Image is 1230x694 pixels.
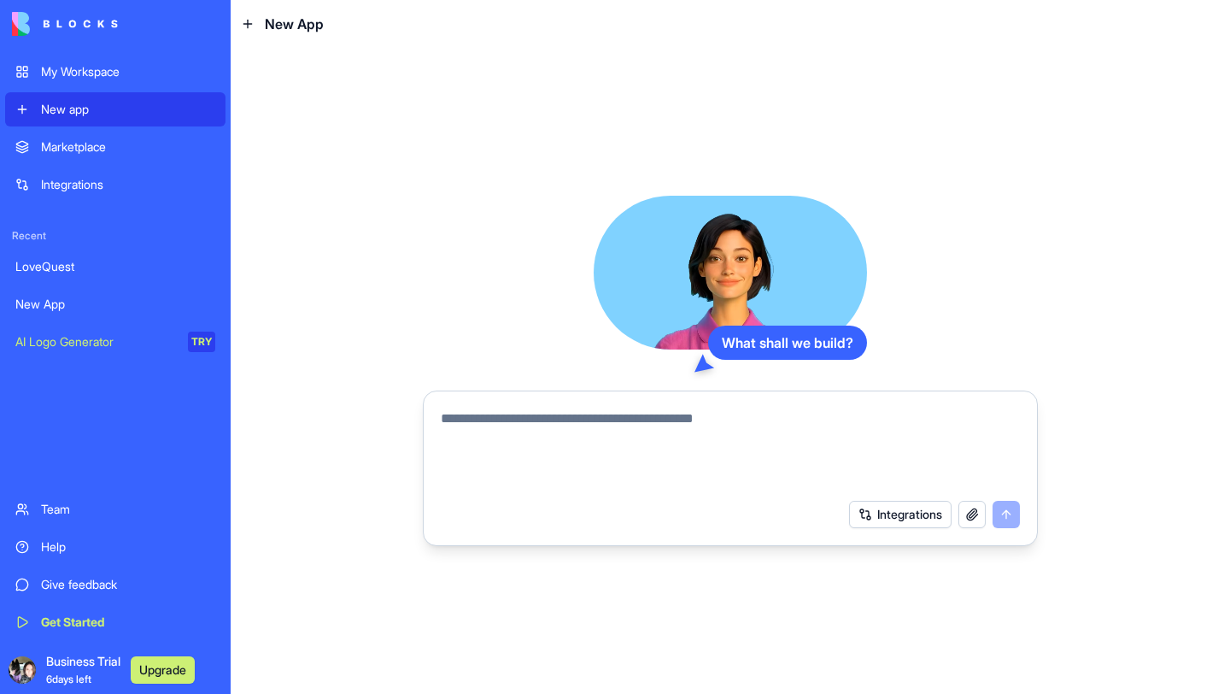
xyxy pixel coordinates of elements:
[41,176,215,193] div: Integrations
[849,501,952,528] button: Integrations
[5,250,225,284] a: LoveQuest
[5,530,225,564] a: Help
[5,92,225,126] a: New app
[41,138,215,156] div: Marketplace
[41,614,215,631] div: Get Started
[265,14,324,34] span: New App
[9,656,36,684] img: ACg8ocKRmkq6aTyVj7gBzYzFzEE5-1W6yi2cRGh9BXc9STMfHkuyaDA1=s96-c
[5,325,225,359] a: AI Logo GeneratorTRY
[131,656,195,684] button: Upgrade
[15,333,176,350] div: AI Logo Generator
[15,258,215,275] div: LoveQuest
[5,605,225,639] a: Get Started
[5,229,225,243] span: Recent
[46,653,120,687] span: Business Trial
[41,538,215,556] div: Help
[5,492,225,526] a: Team
[46,673,91,685] span: 6 days left
[41,501,215,518] div: Team
[5,55,225,89] a: My Workspace
[41,101,215,118] div: New app
[5,568,225,602] a: Give feedback
[5,168,225,202] a: Integrations
[708,326,867,360] div: What shall we build?
[5,130,225,164] a: Marketplace
[15,296,215,313] div: New App
[41,576,215,593] div: Give feedback
[188,332,215,352] div: TRY
[5,287,225,321] a: New App
[41,63,215,80] div: My Workspace
[12,12,118,36] img: logo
